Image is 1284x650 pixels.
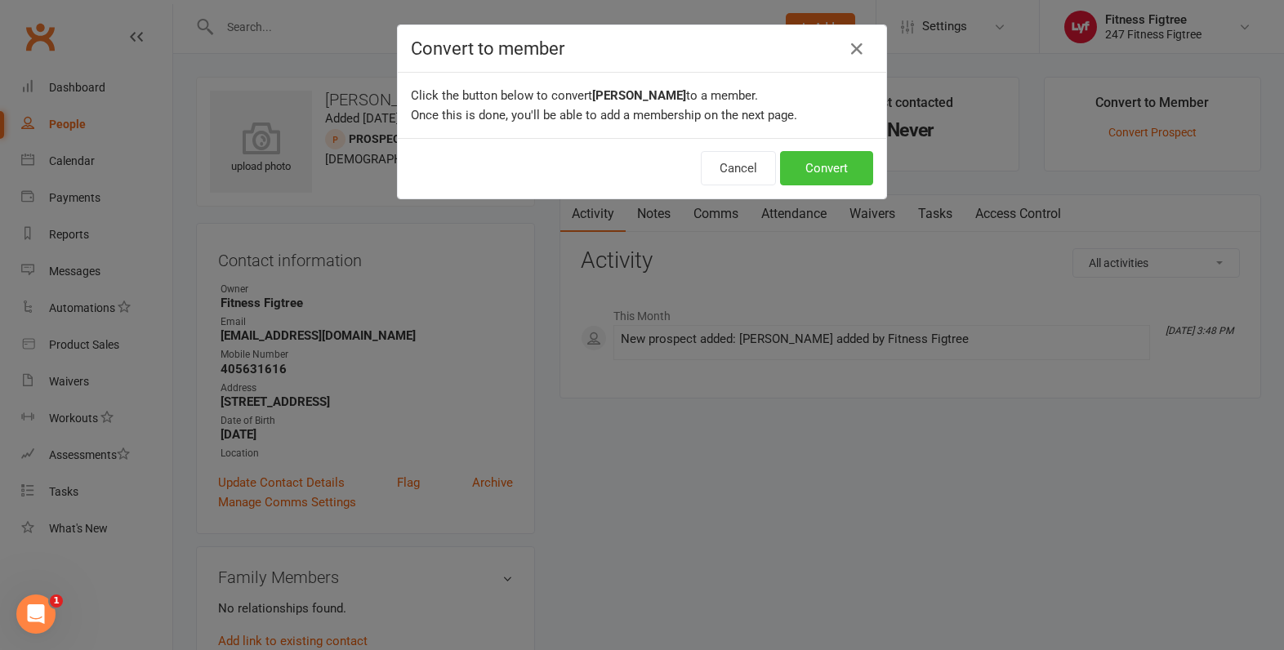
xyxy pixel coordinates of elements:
button: Cancel [701,151,776,185]
button: Close [844,36,870,62]
button: Convert [780,151,873,185]
b: [PERSON_NAME] [592,88,686,103]
iframe: Intercom live chat [16,594,56,634]
span: 1 [50,594,63,608]
div: Click the button below to convert to a member. Once this is done, you'll be able to add a members... [398,73,886,138]
h4: Convert to member [411,38,873,59]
